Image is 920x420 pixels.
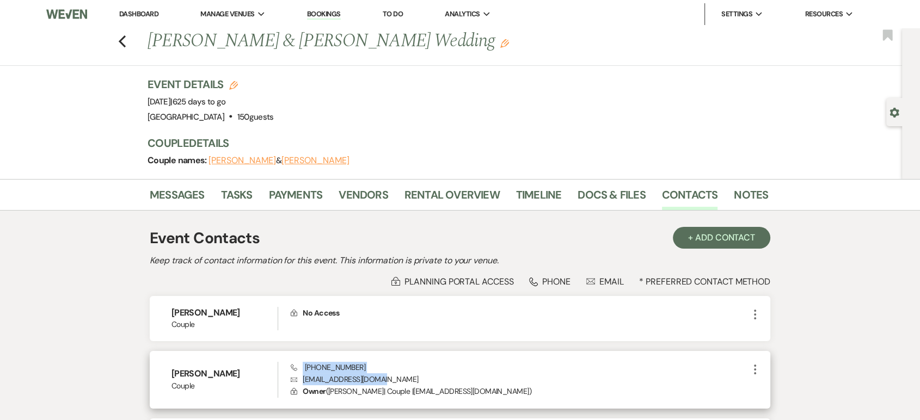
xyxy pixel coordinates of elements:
[404,186,500,210] a: Rental Overview
[148,155,208,166] span: Couple names:
[119,9,158,18] a: Dashboard
[291,385,749,397] p: ( [PERSON_NAME] | Couple | [EMAIL_ADDRESS][DOMAIN_NAME] )
[171,368,278,380] h6: [PERSON_NAME]
[734,186,768,210] a: Notes
[171,307,278,319] h6: [PERSON_NAME]
[281,156,349,165] button: [PERSON_NAME]
[721,9,752,20] span: Settings
[391,276,513,287] div: Planning Portal Access
[303,308,339,318] span: No Access
[291,362,365,372] span: [PHONE_NUMBER]
[578,186,645,210] a: Docs & Files
[269,186,323,210] a: Payments
[805,9,842,20] span: Resources
[150,227,260,250] h1: Event Contacts
[500,38,509,48] button: Edit
[890,107,899,117] button: Open lead details
[445,9,480,20] span: Analytics
[307,9,341,20] a: Bookings
[148,96,226,107] span: [DATE]
[383,9,403,18] a: To Do
[171,380,278,392] span: Couple
[150,254,770,267] h2: Keep track of contact information for this event. This information is private to your venue.
[673,227,770,249] button: + Add Contact
[148,135,757,151] h3: Couple Details
[170,96,225,107] span: |
[150,276,770,287] div: * Preferred Contact Method
[46,3,88,26] img: Weven Logo
[208,156,276,165] button: [PERSON_NAME]
[148,77,274,92] h3: Event Details
[237,112,274,122] span: 150 guests
[148,28,635,54] h1: [PERSON_NAME] & [PERSON_NAME] Wedding
[150,186,205,210] a: Messages
[221,186,253,210] a: Tasks
[173,96,226,107] span: 625 days to go
[662,186,718,210] a: Contacts
[208,155,349,166] span: &
[516,186,562,210] a: Timeline
[586,276,624,287] div: Email
[200,9,254,20] span: Manage Venues
[291,373,749,385] p: [EMAIL_ADDRESS][DOMAIN_NAME]
[148,112,224,122] span: [GEOGRAPHIC_DATA]
[303,386,326,396] span: Owner
[529,276,571,287] div: Phone
[339,186,388,210] a: Vendors
[171,319,278,330] span: Couple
